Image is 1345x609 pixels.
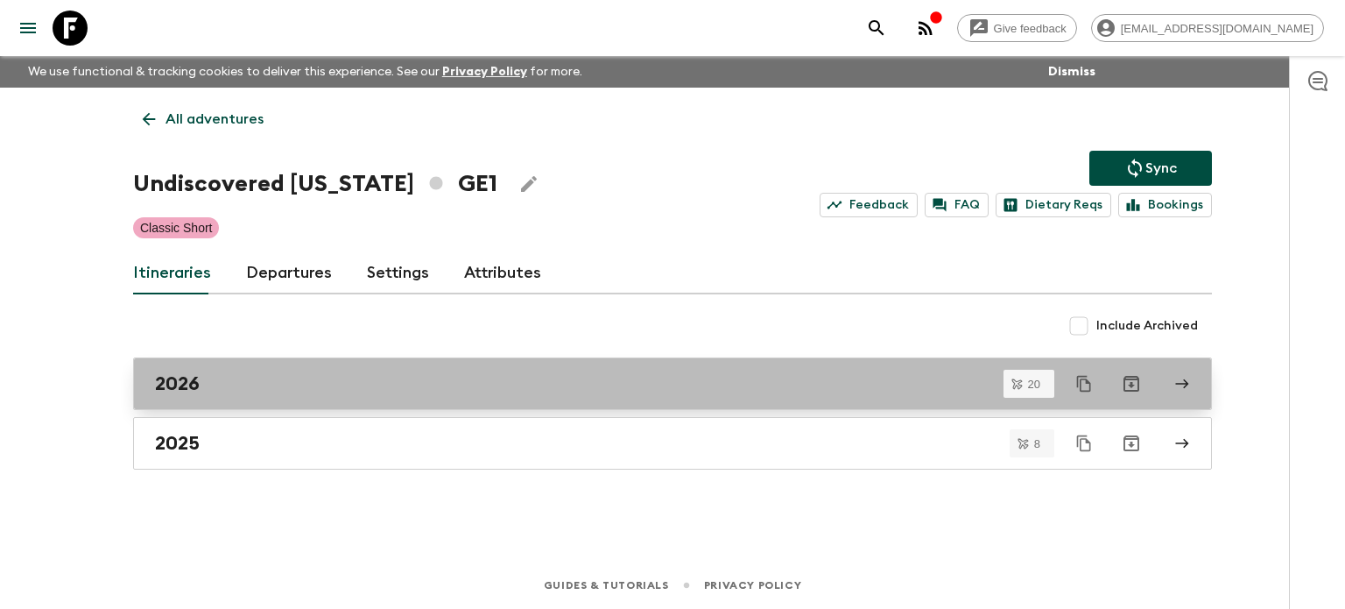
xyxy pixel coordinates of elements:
a: FAQ [925,193,989,217]
a: Settings [367,252,429,294]
a: Privacy Policy [704,576,801,595]
button: menu [11,11,46,46]
h2: 2025 [155,432,200,455]
button: Archive [1114,366,1149,401]
a: All adventures [133,102,273,137]
a: Dietary Reqs [996,193,1111,217]
span: Give feedback [984,22,1076,35]
a: 2025 [133,417,1212,470]
p: All adventures [165,109,264,130]
a: Give feedback [957,14,1077,42]
button: Edit Adventure Title [511,166,546,202]
button: Duplicate [1068,368,1100,400]
p: Classic Short [140,219,212,237]
a: Bookings [1118,193,1212,217]
a: Feedback [820,193,918,217]
p: We use functional & tracking cookies to deliver this experience. See our for more. [21,56,589,88]
span: 20 [1018,379,1051,390]
a: Attributes [464,252,541,294]
button: Archive [1114,426,1149,461]
span: [EMAIL_ADDRESS][DOMAIN_NAME] [1111,22,1323,35]
h1: Undiscovered [US_STATE] GE1 [133,166,497,202]
h2: 2026 [155,372,200,395]
button: Sync adventure departures to the booking engine [1089,151,1212,186]
div: [EMAIL_ADDRESS][DOMAIN_NAME] [1091,14,1324,42]
a: Guides & Tutorials [544,576,669,595]
button: search adventures [859,11,894,46]
span: Include Archived [1096,317,1198,335]
a: Privacy Policy [442,66,527,78]
a: Departures [246,252,332,294]
span: 8 [1024,438,1051,450]
button: Dismiss [1044,60,1100,84]
button: Duplicate [1068,428,1100,459]
a: Itineraries [133,252,211,294]
p: Sync [1145,158,1177,179]
a: 2026 [133,358,1212,410]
